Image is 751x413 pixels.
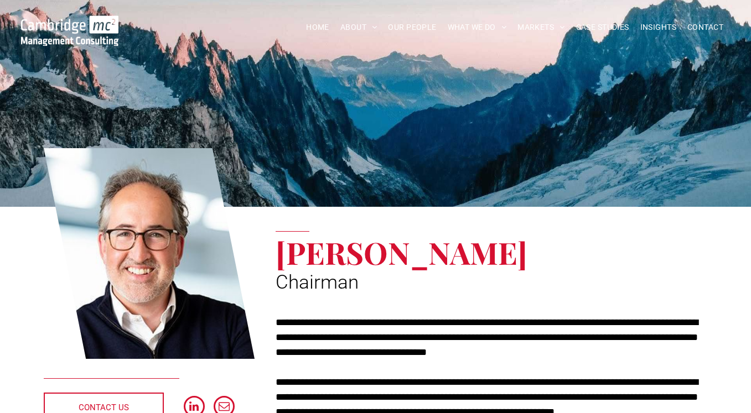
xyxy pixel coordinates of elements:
a: OUR PEOPLE [382,19,442,36]
a: CONTACT [682,19,729,36]
a: INSIGHTS [635,19,682,36]
img: Go to Homepage [21,15,118,46]
a: CASE STUDIES [571,19,635,36]
a: MARKETS [512,19,570,36]
a: WHAT WE DO [442,19,512,36]
a: Tim Passingham | Chairman | Cambridge Management Consulting [44,147,255,361]
a: Your Business Transformed | Cambridge Management Consulting [21,17,118,29]
a: ABOUT [335,19,383,36]
span: [PERSON_NAME] [276,232,527,273]
span: Chairman [276,271,359,294]
a: HOME [301,19,335,36]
